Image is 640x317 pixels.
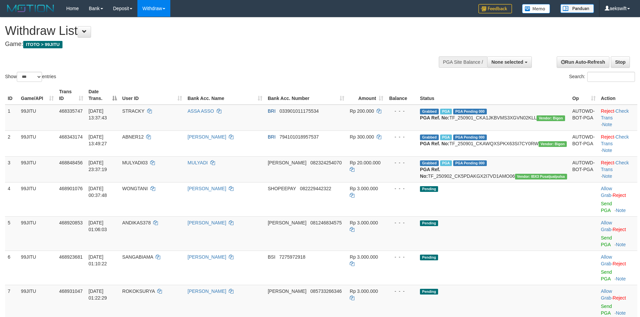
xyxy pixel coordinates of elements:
[570,156,598,182] td: AUTOWD-BOT-PGA
[420,186,438,192] span: Pending
[616,310,626,316] a: Note
[601,186,612,198] a: Allow Grab
[122,220,151,225] span: ANDIKAS378
[18,182,56,216] td: 99JITU
[18,216,56,251] td: 99JITU
[122,160,148,165] span: MULYADI03
[487,56,532,68] button: None selected
[350,134,374,140] span: Rp 300.000
[89,220,107,232] span: [DATE] 01:06:03
[569,72,635,82] label: Search:
[350,160,381,165] span: Rp 20.000.000
[310,288,342,294] span: Copy 085733266346 to clipboard
[89,134,107,146] span: [DATE] 13:49:27
[601,288,613,301] span: ·
[587,72,635,82] input: Search:
[59,134,83,140] span: 468343174
[601,220,613,232] span: ·
[268,160,306,165] span: [PERSON_NAME]
[18,105,56,131] td: 99JITU
[601,134,614,140] a: Reject
[122,254,153,260] span: SANGABIAMA
[598,130,637,156] td: · ·
[440,135,452,140] span: Marked by aeklambo
[515,174,567,179] span: Vendor URL: https://checkout5.1velocity.biz
[187,288,226,294] a: [PERSON_NAME]
[17,72,42,82] select: Showentries
[389,288,415,295] div: - - -
[440,160,452,166] span: Marked by aekford
[265,86,347,105] th: Bank Acc. Number: activate to sort column ascending
[601,186,613,198] span: ·
[187,134,226,140] a: [PERSON_NAME]
[389,134,415,140] div: - - -
[268,108,275,114] span: BRI
[602,122,612,127] a: Note
[89,160,107,172] span: [DATE] 23:37:19
[440,109,452,114] span: Marked by aeklambo
[613,227,626,232] a: Reject
[268,220,306,225] span: [PERSON_NAME]
[420,255,438,260] span: Pending
[122,108,144,114] span: STRACKY
[420,167,440,179] b: PGA Ref. No:
[89,186,107,198] span: [DATE] 00:37:48
[601,288,612,301] a: Allow Grab
[453,160,487,166] span: PGA Pending
[350,254,378,260] span: Rp 3.000.000
[613,295,626,301] a: Reject
[18,130,56,156] td: 99JITU
[420,109,439,114] span: Grabbed
[570,130,598,156] td: AUTOWD-BOT-PGA
[59,186,83,191] span: 468901076
[453,135,487,140] span: PGA Pending
[310,220,342,225] span: Copy 081246834575 to clipboard
[417,86,569,105] th: Status
[601,160,614,165] a: Reject
[59,288,83,294] span: 468931047
[616,276,626,281] a: Note
[389,254,415,260] div: - - -
[420,141,449,146] b: PGA Ref. No:
[389,159,415,166] div: - - -
[350,108,374,114] span: Rp 200.000
[5,216,18,251] td: 5
[86,86,120,105] th: Date Trans.: activate to sort column descending
[268,254,275,260] span: BSI
[5,105,18,131] td: 1
[537,115,565,121] span: Vendor URL: https://checkout31.1velocity.biz
[598,182,637,216] td: ·
[122,288,155,294] span: ROKOKSURYA
[420,135,439,140] span: Grabbed
[601,108,629,120] a: Check Trans
[389,108,415,114] div: - - -
[268,186,296,191] span: SHOPEEPAY
[598,251,637,285] td: ·
[122,134,144,140] span: ABNER12
[5,182,18,216] td: 4
[601,220,612,232] a: Allow Grab
[268,134,275,140] span: BRI
[557,56,609,68] a: Run Auto-Refresh
[389,185,415,192] div: - - -
[89,288,107,301] span: [DATE] 01:22:29
[560,4,594,13] img: panduan.png
[601,235,612,247] a: Send PGA
[601,134,629,146] a: Check Trans
[5,72,56,82] label: Show entries
[601,201,612,213] a: Send PGA
[417,156,569,182] td: TF_250902_CK5PDAKGX2I7VD1AMO06
[59,220,83,225] span: 468920853
[5,41,420,48] h4: Game:
[601,304,612,316] a: Send PGA
[598,156,637,182] td: · ·
[59,160,83,165] span: 468848456
[350,288,378,294] span: Rp 3.000.000
[187,220,226,225] a: [PERSON_NAME]
[611,56,630,68] a: Stop
[420,160,439,166] span: Grabbed
[5,24,420,38] h1: Withdraw List
[386,86,417,105] th: Balance
[420,289,438,295] span: Pending
[478,4,512,13] img: Feedback.jpg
